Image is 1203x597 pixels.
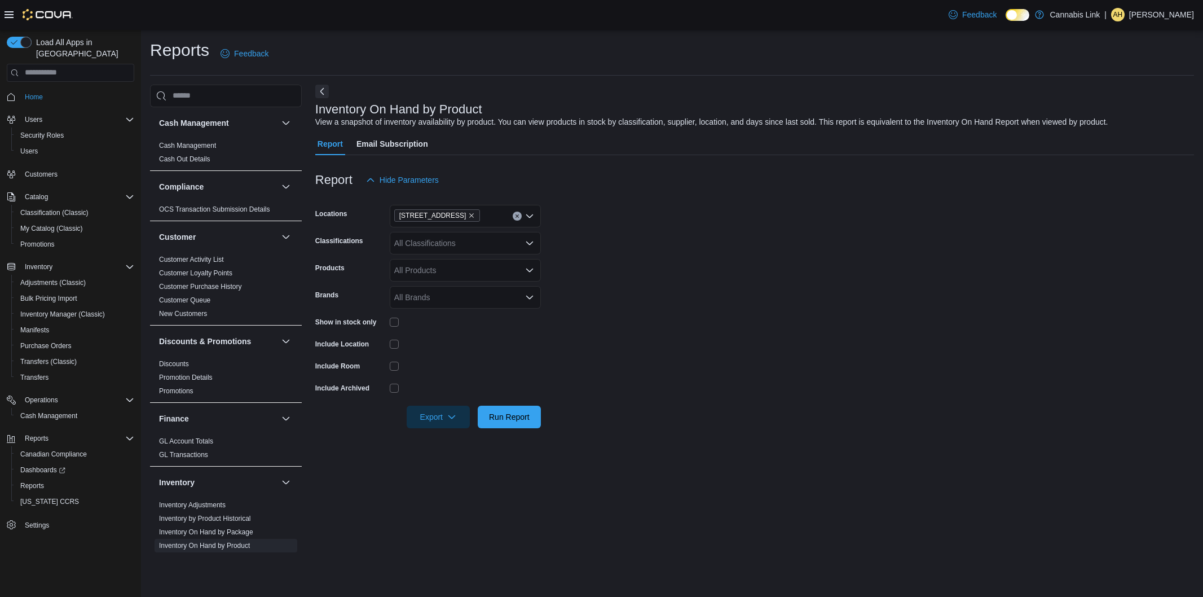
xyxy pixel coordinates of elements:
h3: Inventory [159,477,195,488]
button: Transfers [11,370,139,385]
button: Remove 1295 Highbury Ave N from selection in this group [468,212,475,219]
a: Security Roles [16,129,68,142]
button: [US_STATE] CCRS [11,494,139,510]
span: Reports [16,479,134,493]
button: Export [407,406,470,428]
span: Transfers [20,373,49,382]
label: Include Location [315,340,369,349]
a: GL Account Totals [159,437,213,445]
span: Dashboards [20,466,65,475]
button: Classification (Classic) [11,205,139,221]
span: Inventory Manager (Classic) [16,308,134,321]
span: 1295 Highbury Ave N [394,209,481,222]
a: Transfers (Classic) [16,355,81,368]
a: Inventory On Hand by Product [159,542,250,550]
a: Cash Management [16,409,82,423]
button: Run Report [478,406,541,428]
span: Feedback [234,48,268,59]
span: Inventory by Product Historical [159,514,251,523]
button: Discounts & Promotions [279,335,293,348]
button: Users [2,112,139,128]
button: Cash Management [279,116,293,130]
button: Customer [159,231,277,243]
a: OCS Transaction Submission Details [159,205,270,213]
label: Locations [315,209,347,218]
button: Promotions [11,236,139,252]
button: Open list of options [525,266,534,275]
button: Compliance [279,180,293,194]
a: Purchase Orders [16,339,76,353]
button: Cash Management [159,117,277,129]
a: Adjustments (Classic) [16,276,90,289]
label: Classifications [315,236,363,245]
span: Report [318,133,343,155]
span: Canadian Compliance [16,447,134,461]
button: Settings [2,516,139,533]
div: Customer [150,253,302,325]
button: Reports [20,432,53,445]
span: Catalog [25,192,48,201]
span: Manifests [20,326,49,335]
span: Transfers (Classic) [20,357,77,366]
a: Settings [20,519,54,532]
span: Purchase Orders [20,341,72,350]
span: Transfers [16,371,134,384]
a: Inventory Manager (Classic) [16,308,109,321]
span: OCS Transaction Submission Details [159,205,270,214]
a: Promotion Details [159,374,213,381]
p: [PERSON_NAME] [1129,8,1194,21]
a: Customer Purchase History [159,283,242,291]
span: Dashboards [16,463,134,477]
a: Promotions [159,387,193,395]
a: Promotions [16,238,59,251]
a: Feedback [216,42,273,65]
span: Bulk Pricing Import [20,294,77,303]
a: [US_STATE] CCRS [16,495,83,508]
span: Hide Parameters [380,174,439,186]
span: Operations [20,393,134,407]
div: Cash Management [150,139,302,170]
a: Customer Loyalty Points [159,269,232,277]
input: Dark Mode [1006,9,1029,21]
button: Operations [2,392,139,408]
span: [STREET_ADDRESS] [399,210,466,221]
span: Bulk Pricing Import [16,292,134,305]
span: Promotions [159,387,193,396]
label: Show in stock only [315,318,377,327]
a: GL Transactions [159,451,208,459]
span: Washington CCRS [16,495,134,508]
a: Cash Out Details [159,155,210,163]
a: Cash Management [159,142,216,150]
span: Inventory Manager (Classic) [20,310,105,319]
span: Reports [20,432,134,445]
span: Users [25,115,42,124]
span: Feedback [962,9,997,20]
a: Transfers [16,371,53,384]
span: Customer Purchase History [159,282,242,291]
span: Adjustments (Classic) [20,278,86,287]
span: AH [1113,8,1123,21]
button: Users [11,143,139,159]
a: Customers [20,168,62,181]
span: Operations [25,396,58,405]
span: Promotion Details [159,373,213,382]
h3: Customer [159,231,196,243]
button: Hide Parameters [362,169,443,191]
span: My Catalog (Classic) [16,222,134,235]
span: Customers [25,170,58,179]
span: Classification (Classic) [20,208,89,217]
span: Customer Activity List [159,255,224,264]
a: My Catalog (Classic) [16,222,87,235]
span: Users [20,147,38,156]
span: Inventory On Hand by Product [159,541,250,550]
span: Canadian Compliance [20,450,87,459]
button: Finance [279,412,293,425]
button: Open list of options [525,212,534,221]
span: Customers [20,167,134,181]
a: Discounts [159,360,189,368]
button: Security Roles [11,128,139,143]
span: Security Roles [20,131,64,140]
button: Inventory [279,476,293,489]
img: Cova [23,9,73,20]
